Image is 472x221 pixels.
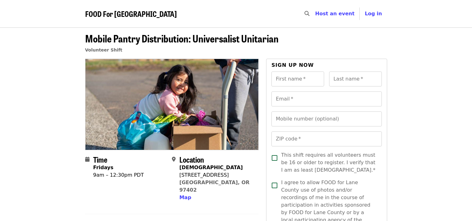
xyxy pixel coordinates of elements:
[85,47,123,52] a: Volunteer Shift
[85,9,177,18] a: FOOD For [GEOGRAPHIC_DATA]
[365,11,382,17] span: Log in
[271,62,314,68] span: Sign up now
[329,71,382,86] input: Last name
[93,165,114,170] strong: Fridays
[313,6,318,21] input: Search
[271,111,382,126] input: Mobile number (optional)
[179,165,243,170] strong: [DEMOGRAPHIC_DATA]
[93,171,144,179] div: 9am – 12:30pm PDT
[179,154,204,165] span: Location
[315,11,354,17] a: Host an event
[85,156,90,162] i: calendar icon
[85,31,279,46] span: Mobile Pantry Distribution: Universalist Unitarian
[172,156,176,162] i: map-marker-alt icon
[304,11,309,17] i: search icon
[85,59,259,150] img: Mobile Pantry Distribution: Universalist Unitarian organized by FOOD For Lane County
[179,194,191,201] button: Map
[271,71,324,86] input: First name
[85,8,177,19] span: FOOD For [GEOGRAPHIC_DATA]
[281,151,377,174] span: This shift requires all volunteers must be 16 or older to register. I verify that I am as least [...
[179,171,254,179] div: [STREET_ADDRESS]
[93,154,107,165] span: Time
[179,194,191,200] span: Map
[179,179,250,193] a: [GEOGRAPHIC_DATA], OR 97402
[271,91,382,106] input: Email
[360,7,387,20] button: Log in
[271,131,382,146] input: ZIP code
